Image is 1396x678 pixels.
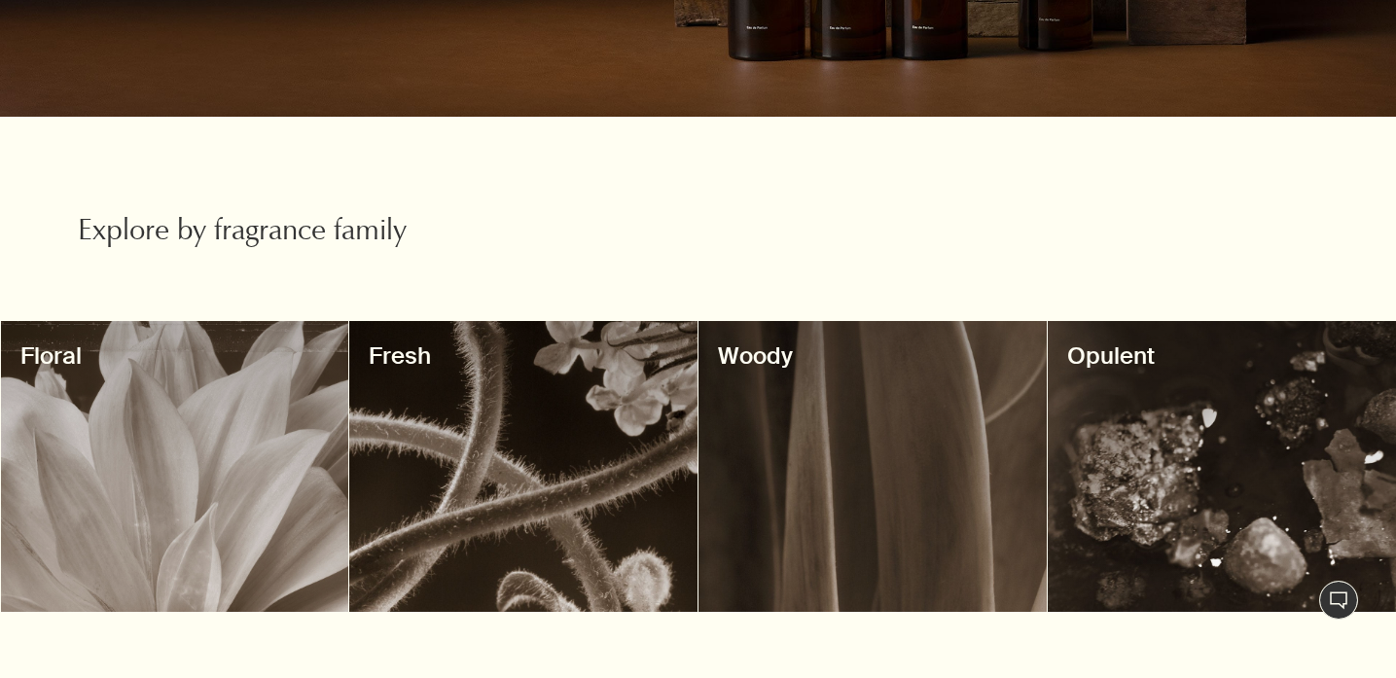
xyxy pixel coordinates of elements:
[78,214,491,253] h2: Explore by fragrance family
[20,340,330,372] h3: Floral
[1,321,349,612] a: decorativeFloral
[718,340,1027,372] h3: Woody
[349,321,698,612] a: decorativeFresh
[1319,581,1358,620] button: Live Assistance
[698,321,1047,612] a: decorativeWoody
[1067,340,1377,372] h3: Opulent
[369,340,678,372] h3: Fresh
[1048,321,1396,612] a: decorativeOpulent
